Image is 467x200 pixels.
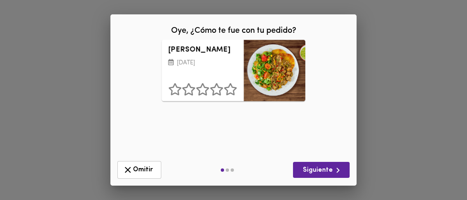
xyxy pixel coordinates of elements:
button: Siguiente [293,162,350,178]
h3: [PERSON_NAME] [168,46,237,55]
span: Oye, ¿Cómo te fue con tu pedido? [171,27,296,35]
span: Siguiente [300,165,343,175]
p: [DATE] [168,59,237,68]
div: Arroz chaufa [244,40,305,101]
iframe: Messagebird Livechat Widget [419,152,459,192]
span: Omitir [123,165,156,175]
button: Omitir [117,161,161,179]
